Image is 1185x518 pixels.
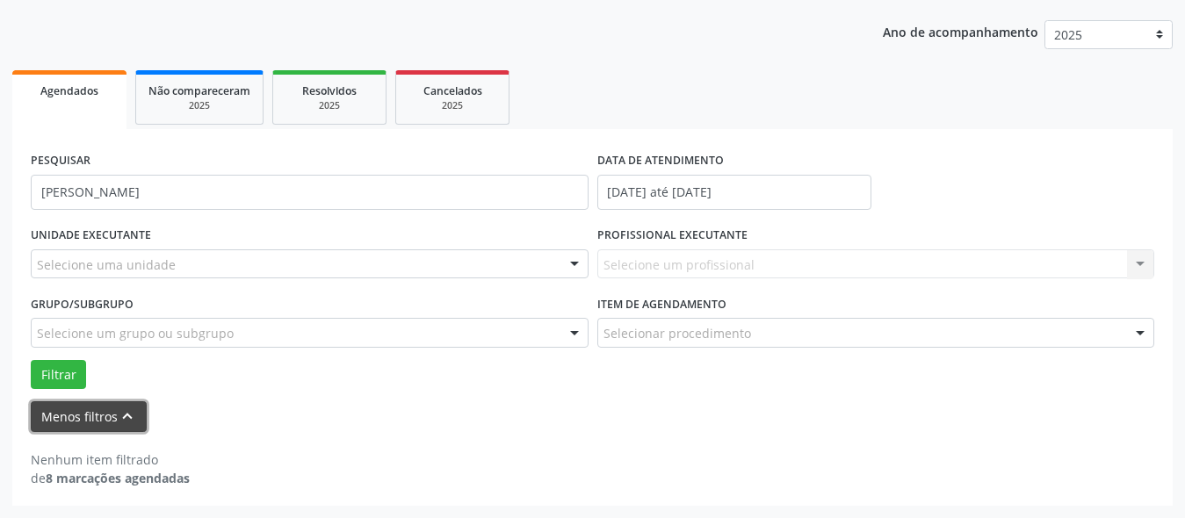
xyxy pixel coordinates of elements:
[408,99,496,112] div: 2025
[597,222,748,249] label: PROFISSIONAL EXECUTANTE
[597,147,724,175] label: DATA DE ATENDIMENTO
[31,147,90,175] label: PESQUISAR
[148,99,250,112] div: 2025
[31,360,86,390] button: Filtrar
[597,291,726,318] label: Item de agendamento
[31,450,190,469] div: Nenhum item filtrado
[40,83,98,98] span: Agendados
[46,470,190,486] strong: 8 marcações agendadas
[883,20,1038,42] p: Ano de acompanhamento
[118,406,137,426] i: keyboard_arrow_up
[31,291,134,318] label: Grupo/Subgrupo
[423,83,482,98] span: Cancelados
[37,255,176,274] span: Selecione uma unidade
[31,175,589,210] input: Nome, código do beneficiário ou CPF
[37,324,234,342] span: Selecione um grupo ou subgrupo
[31,222,151,249] label: UNIDADE EXECUTANTE
[148,83,250,98] span: Não compareceram
[302,83,357,98] span: Resolvidos
[31,401,147,432] button: Menos filtroskeyboard_arrow_up
[31,469,190,487] div: de
[285,99,373,112] div: 2025
[603,324,751,342] span: Selecionar procedimento
[597,175,871,210] input: Selecione um intervalo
